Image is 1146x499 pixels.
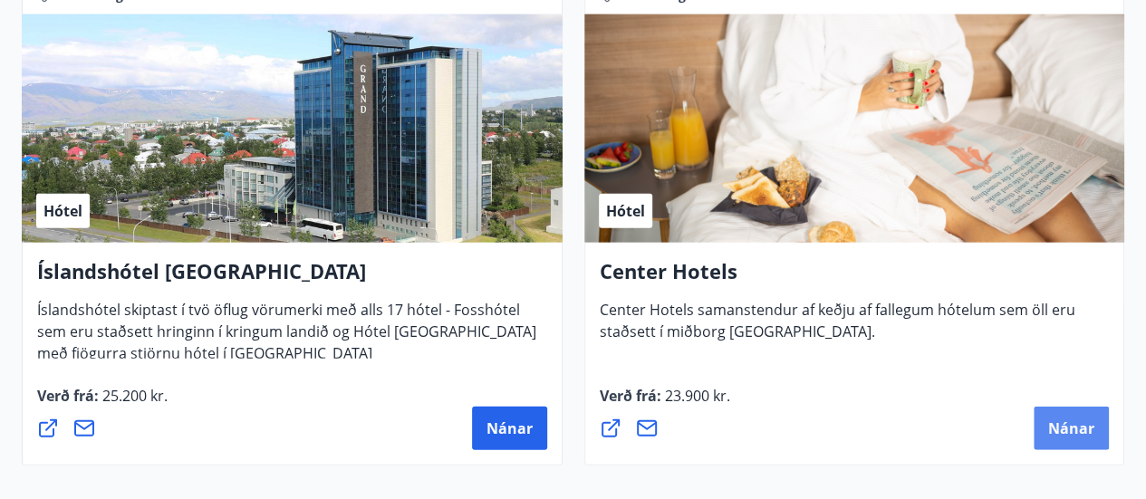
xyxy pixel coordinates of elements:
[1034,407,1109,450] button: Nánar
[600,386,730,420] span: Verð frá :
[37,386,168,420] span: Verð frá :
[486,418,533,438] span: Nánar
[472,407,547,450] button: Nánar
[600,300,1075,356] span: Center Hotels samanstendur af keðju af fallegum hótelum sem öll eru staðsett í miðborg [GEOGRAPHI...
[606,201,645,221] span: Hótel
[37,257,547,299] h4: Íslandshótel [GEOGRAPHIC_DATA]
[1048,418,1094,438] span: Nánar
[37,300,536,378] span: Íslandshótel skiptast í tvö öflug vörumerki með alls 17 hótel - Fosshótel sem eru staðsett hringi...
[43,201,82,221] span: Hótel
[661,386,730,406] span: 23.900 kr.
[600,257,1110,299] h4: Center Hotels
[99,386,168,406] span: 25.200 kr.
